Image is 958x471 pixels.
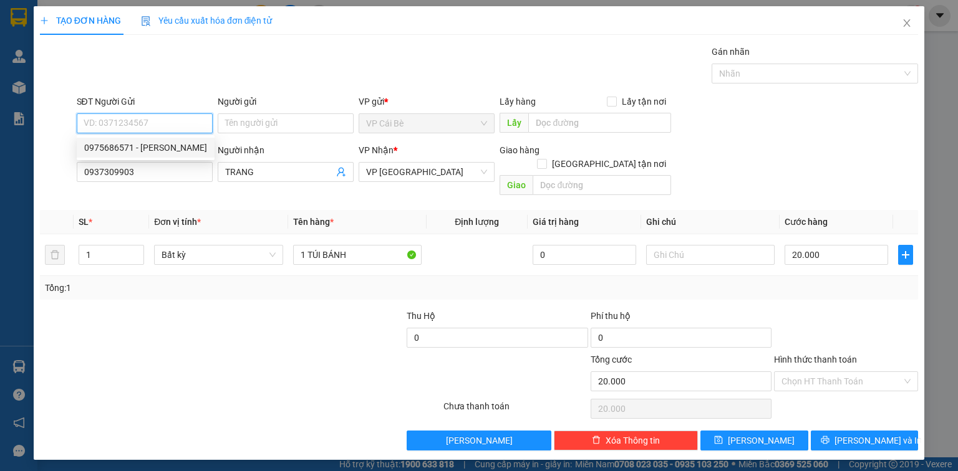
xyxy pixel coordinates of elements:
span: [PERSON_NAME] [446,434,513,447]
div: Tổng: 1 [45,281,370,295]
div: Phí thu hộ [591,309,772,328]
span: Định lượng [455,217,499,227]
span: Lấy [500,113,528,133]
img: icon [141,16,151,26]
div: VP gửi [359,95,495,108]
button: plus [898,245,913,265]
button: [PERSON_NAME] [407,431,551,450]
span: plus [40,16,49,25]
div: SĐT Người Gửi [77,95,213,108]
span: Cước hàng [785,217,828,227]
span: Giá trị hàng [533,217,579,227]
span: save [714,435,723,445]
span: Yêu cầu xuất hóa đơn điện tử [141,16,273,26]
button: delete [45,245,65,265]
label: Hình thức thanh toán [774,354,857,364]
button: save[PERSON_NAME] [700,431,808,450]
span: delete [592,435,601,445]
span: plus [899,250,912,260]
span: user-add [336,167,346,177]
input: VD: Bàn, Ghế [293,245,422,265]
span: Tổng cước [591,354,632,364]
span: Giao [500,175,533,195]
div: Người nhận [218,143,354,157]
span: SL [79,217,89,227]
span: printer [821,435,830,445]
button: Close [889,6,924,41]
th: Ghi chú [641,210,780,234]
span: [GEOGRAPHIC_DATA] tận nơi [547,157,671,171]
span: Xóa Thông tin [606,434,660,447]
input: Dọc đường [528,113,671,133]
button: printer[PERSON_NAME] và In [811,431,919,450]
span: Lấy hàng [500,97,536,107]
input: 0 [533,245,636,265]
span: TẠO ĐƠN HÀNG [40,16,121,26]
span: Bất kỳ [162,245,275,264]
input: Dọc đường [533,175,671,195]
div: 0975686571 - BÁC NGỌC ANH [77,138,215,158]
span: VP Cái Bè [366,114,487,133]
span: Tên hàng [293,217,334,227]
span: close [902,18,912,28]
span: [PERSON_NAME] [728,434,795,447]
span: Đơn vị tính [154,217,201,227]
div: Chưa thanh toán [442,399,589,421]
span: Lấy tận nơi [617,95,671,108]
div: 0975686571 - [PERSON_NAME] [84,141,207,155]
label: Gán nhãn [712,47,750,57]
span: VP Nhận [359,145,394,155]
span: VP Sài Gòn [366,163,487,181]
span: [PERSON_NAME] và In [835,434,922,447]
input: Ghi Chú [646,245,775,265]
div: Người gửi [218,95,354,108]
span: Thu Hộ [407,311,435,321]
button: deleteXóa Thông tin [554,431,698,450]
span: Giao hàng [500,145,539,155]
